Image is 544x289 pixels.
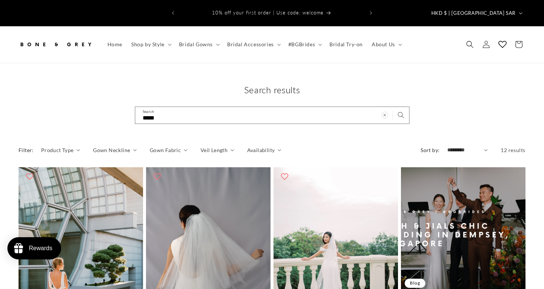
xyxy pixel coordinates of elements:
span: Bridal Try-on [329,41,363,48]
a: Bone and Grey Bridal [16,34,96,56]
button: Next announcement [363,6,379,20]
summary: Bridal Gowns [175,37,223,52]
span: 12 results [501,147,525,153]
span: Availability [247,146,275,154]
button: Clear search term [377,107,393,123]
a: Home [103,37,127,52]
button: Add to wishlist [22,169,37,184]
h2: Filter: [19,146,34,154]
img: Bone and Grey Bridal [19,36,93,53]
label: Sort by: [421,147,439,153]
span: 10% off your first order | Use code: welcome [212,10,324,16]
span: Veil Length [200,146,228,154]
summary: About Us [367,37,405,52]
span: Gown Neckline [93,146,130,154]
span: Shop by Style [131,41,165,48]
button: Add to wishlist [277,169,292,184]
button: Search [393,107,409,123]
button: Add to wishlist [150,169,165,184]
summary: Product Type (0 selected) [41,146,80,154]
span: Bridal Gowns [179,41,213,48]
summary: Shop by Style [127,37,175,52]
span: Gown Fabric [150,146,181,154]
button: HKD $ | [GEOGRAPHIC_DATA] SAR [427,6,525,20]
a: Bridal Try-on [325,37,367,52]
summary: Gown Neckline (0 selected) [93,146,137,154]
span: About Us [372,41,395,48]
summary: Gown Fabric (0 selected) [150,146,188,154]
summary: #BGBrides [284,37,325,52]
summary: Search [462,36,478,53]
span: Product Type [41,146,74,154]
span: HKD $ | [GEOGRAPHIC_DATA] SAR [431,10,515,17]
summary: Bridal Accessories [223,37,284,52]
span: #BGBrides [288,41,315,48]
span: Bridal Accessories [227,41,274,48]
button: Previous announcement [165,6,181,20]
summary: Availability (0 selected) [247,146,281,154]
h1: Search results [19,84,525,95]
span: Home [107,41,122,48]
summary: Veil Length (0 selected) [200,146,234,154]
div: Rewards [29,245,52,252]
